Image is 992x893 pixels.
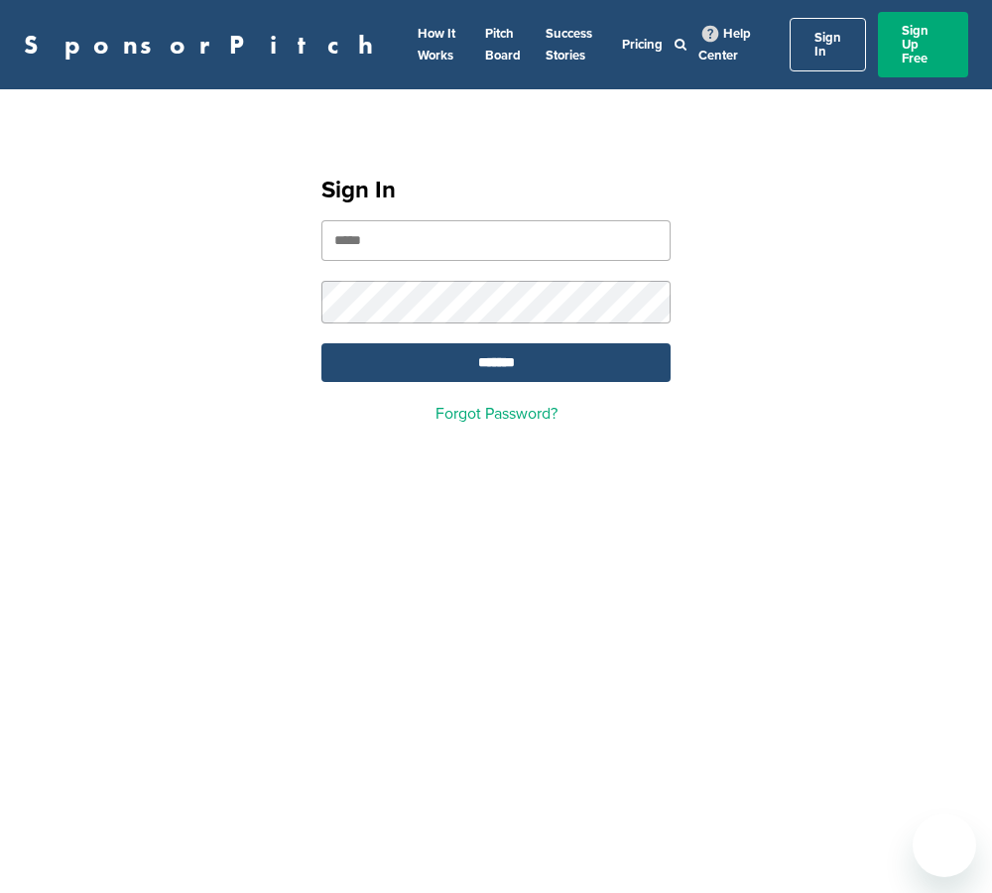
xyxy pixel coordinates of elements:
a: Success Stories [546,26,592,64]
h1: Sign In [321,173,671,208]
a: SponsorPitch [24,32,386,58]
a: How It Works [418,26,455,64]
iframe: Button to launch messaging window [913,814,976,877]
a: Forgot Password? [435,404,558,424]
a: Sign In [790,18,866,71]
a: Pricing [622,37,663,53]
a: Pitch Board [485,26,521,64]
a: Sign Up Free [878,12,968,77]
a: Help Center [698,22,751,67]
